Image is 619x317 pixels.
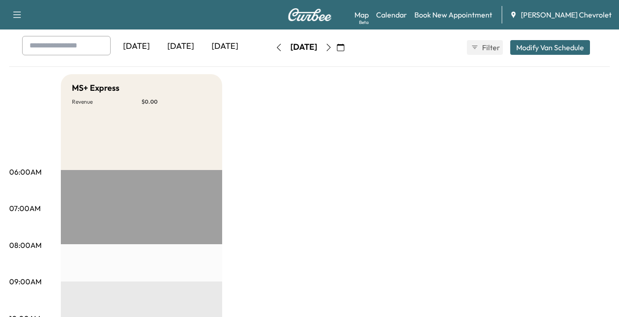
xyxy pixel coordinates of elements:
[288,8,332,21] img: Curbee Logo
[290,41,317,53] div: [DATE]
[9,166,41,177] p: 06:00AM
[203,36,247,57] div: [DATE]
[9,240,41,251] p: 08:00AM
[467,40,503,55] button: Filter
[159,36,203,57] div: [DATE]
[414,9,492,20] a: Book New Appointment
[9,276,41,287] p: 09:00AM
[510,40,590,55] button: Modify Van Schedule
[72,98,141,106] p: Revenue
[482,42,499,53] span: Filter
[72,82,119,94] h5: MS+ Express
[376,9,407,20] a: Calendar
[114,36,159,57] div: [DATE]
[9,203,41,214] p: 07:00AM
[521,9,612,20] span: [PERSON_NAME] Chevrolet
[354,9,369,20] a: MapBeta
[359,19,369,26] div: Beta
[141,98,211,106] p: $ 0.00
